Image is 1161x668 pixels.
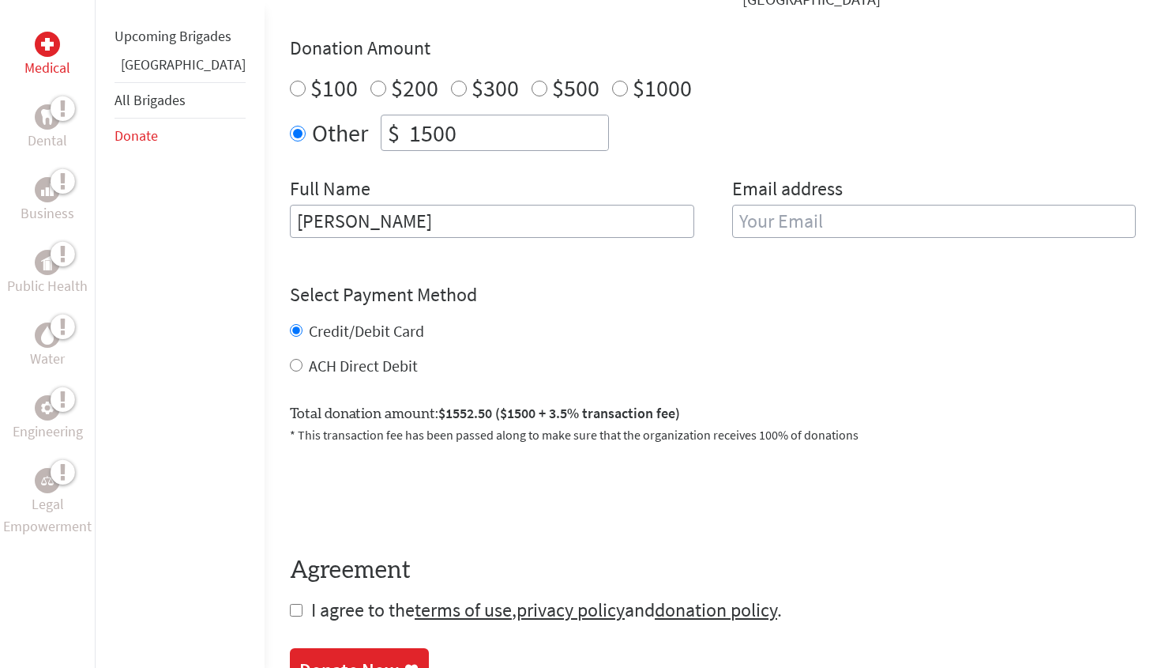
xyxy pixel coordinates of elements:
input: Your Email [732,205,1137,238]
label: $300 [472,73,519,103]
a: Donate [115,126,158,145]
img: Medical [41,38,54,51]
p: Engineering [13,421,83,443]
label: $100 [310,73,358,103]
div: $ [381,115,406,150]
iframe: reCAPTCHA [290,463,530,525]
div: Legal Empowerment [35,468,60,493]
img: Dental [41,109,54,124]
p: Water [30,348,65,370]
label: $200 [391,73,438,103]
span: $1552.50 ($1500 + 3.5% transaction fee) [438,404,680,422]
div: Dental [35,104,60,130]
div: Engineering [35,395,60,421]
p: * This transaction fee has been passed along to make sure that the organization receives 100% of ... [290,425,1136,444]
p: Medical [24,57,70,79]
span: I agree to the , and . [311,598,782,622]
a: DentalDental [28,104,67,152]
input: Enter Amount [406,115,608,150]
label: Other [312,115,368,151]
a: WaterWater [30,323,65,370]
img: Public Health [41,255,54,270]
div: Medical [35,32,60,57]
li: All Brigades [115,82,246,119]
label: $1000 [633,73,692,103]
label: Email address [732,176,843,205]
a: terms of use [415,598,512,622]
a: All Brigades [115,91,186,109]
p: Dental [28,130,67,152]
div: Business [35,177,60,202]
a: MedicalMedical [24,32,70,79]
label: Total donation amount: [290,402,680,425]
input: Enter Full Name [290,205,694,238]
a: donation policy [655,598,777,622]
h4: Donation Amount [290,36,1136,61]
h4: Agreement [290,557,1136,585]
img: Legal Empowerment [41,476,54,485]
label: $500 [552,73,599,103]
p: Public Health [7,275,88,297]
a: Legal EmpowermentLegal Empowerment [3,468,92,538]
a: EngineeringEngineering [13,395,83,443]
div: Water [35,323,60,348]
p: Legal Empowerment [3,493,92,538]
a: privacy policy [517,598,625,622]
a: BusinessBusiness [21,177,74,225]
img: Engineering [41,402,54,414]
div: Public Health [35,250,60,275]
li: Ghana [115,54,246,82]
label: ACH Direct Debit [309,356,418,376]
label: Credit/Debit Card [309,321,424,341]
a: Public HealthPublic Health [7,250,88,297]
a: [GEOGRAPHIC_DATA] [121,55,246,74]
p: Business [21,202,74,225]
a: Upcoming Brigades [115,27,231,45]
h4: Select Payment Method [290,282,1136,308]
img: Water [41,326,54,344]
img: Business [41,183,54,196]
label: Full Name [290,176,370,205]
li: Upcoming Brigades [115,19,246,54]
li: Donate [115,119,246,153]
